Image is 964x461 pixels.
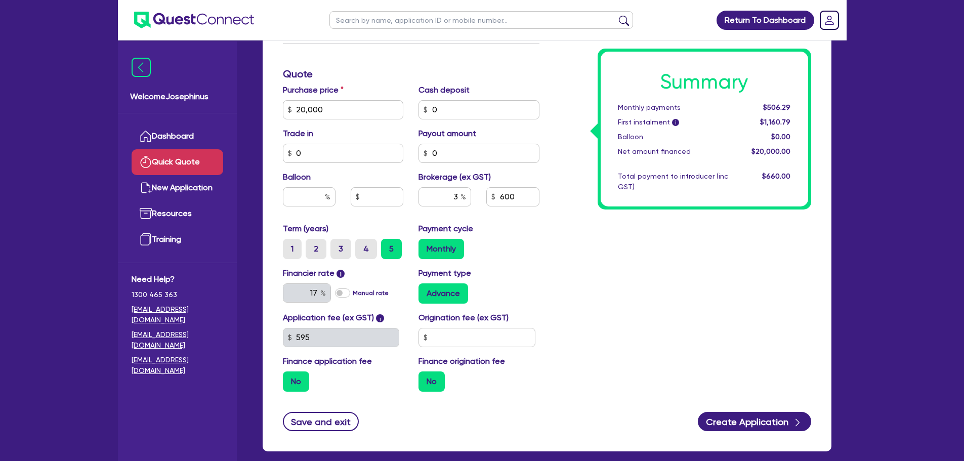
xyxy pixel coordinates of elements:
span: i [376,314,384,322]
label: No [283,371,309,392]
button: Create Application [698,412,811,431]
div: First instalment [610,117,736,128]
img: icon-menu-close [132,58,151,77]
h1: Summary [618,70,791,94]
img: training [140,233,152,245]
img: quick-quote [140,156,152,168]
label: Term (years) [283,223,328,235]
label: Application fee (ex GST) [283,312,374,324]
label: 4 [355,239,377,259]
label: Brokerage (ex GST) [418,171,491,183]
a: Dashboard [132,123,223,149]
label: Cash deposit [418,84,470,96]
div: Monthly payments [610,102,736,113]
a: Dropdown toggle [816,7,843,33]
a: Training [132,227,223,253]
label: Trade in [283,128,313,140]
div: Balloon [610,132,736,142]
div: Total payment to introducer (inc GST) [610,171,736,192]
a: Return To Dashboard [717,11,814,30]
a: [EMAIL_ADDRESS][DOMAIN_NAME] [132,329,223,351]
span: $506.29 [763,103,790,111]
label: Monthly [418,239,464,259]
label: 2 [306,239,326,259]
label: No [418,371,445,392]
label: 1 [283,239,302,259]
label: 3 [330,239,351,259]
label: Payout amount [418,128,476,140]
label: Payment type [418,267,471,279]
input: Search by name, application ID or mobile number... [329,11,633,29]
span: i [672,119,679,127]
span: i [337,270,345,278]
label: Payment cycle [418,223,473,235]
label: 5 [381,239,402,259]
label: Origination fee (ex GST) [418,312,509,324]
label: Balloon [283,171,311,183]
a: Resources [132,201,223,227]
span: 1300 465 363 [132,289,223,300]
span: Welcome Josephinus [130,91,225,103]
span: $660.00 [762,172,790,180]
span: $20,000.00 [751,147,790,155]
label: Purchase price [283,84,344,96]
h3: Quote [283,68,539,80]
div: Net amount financed [610,146,736,157]
a: Quick Quote [132,149,223,175]
a: [EMAIL_ADDRESS][DOMAIN_NAME] [132,304,223,325]
label: Advance [418,283,468,304]
img: quest-connect-logo-blue [134,12,254,28]
span: Need Help? [132,273,223,285]
a: [EMAIL_ADDRESS][DOMAIN_NAME] [132,355,223,376]
a: New Application [132,175,223,201]
button: Save and exit [283,412,359,431]
span: $1,160.79 [760,118,790,126]
span: $0.00 [771,133,790,141]
label: Finance application fee [283,355,372,367]
label: Manual rate [353,288,389,298]
label: Financier rate [283,267,345,279]
label: Finance origination fee [418,355,505,367]
img: resources [140,207,152,220]
img: new-application [140,182,152,194]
